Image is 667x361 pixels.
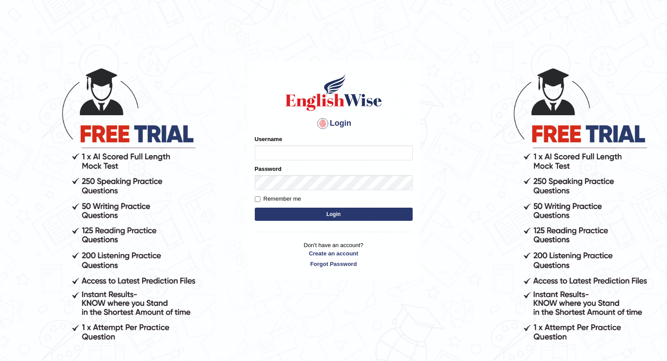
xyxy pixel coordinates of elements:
label: Username [255,135,282,143]
a: Forgot Password [255,260,413,268]
img: Logo of English Wise sign in for intelligent practice with AI [284,73,384,112]
h4: Login [255,117,413,131]
input: Remember me [255,196,260,202]
label: Remember me [255,195,301,203]
a: Create an account [255,249,413,258]
p: Don't have an account? [255,241,413,268]
button: Login [255,208,413,221]
label: Password [255,165,282,173]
